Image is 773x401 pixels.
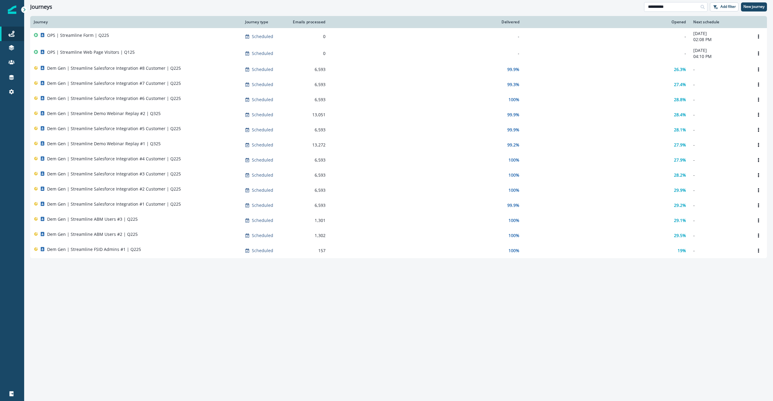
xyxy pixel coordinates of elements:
[693,66,746,72] p: -
[754,49,763,58] button: Options
[47,231,138,237] p: Dem Gen | Streamline ABM Users #2 | Q225
[754,156,763,165] button: Options
[30,28,767,45] a: OPS | Streamline Form | Q225Scheduled0--[DATE]02:08 PMOptions
[252,157,273,163] p: Scheduled
[508,157,519,163] p: 100%
[693,47,746,53] p: [DATE]
[754,140,763,149] button: Options
[47,126,181,132] p: Dem Gen | Streamline Salesforce Integration #5 Customer | Q225
[333,50,519,56] div: -
[693,53,746,59] p: 04:10 PM
[674,217,686,223] p: 29.1%
[710,2,739,11] button: Add filter
[693,202,746,208] p: -
[252,112,273,118] p: Scheduled
[508,97,519,103] p: 100%
[245,20,283,24] div: Journey type
[693,82,746,88] p: -
[290,34,326,40] div: 0
[693,248,746,254] p: -
[527,34,686,40] div: -
[8,5,16,14] img: Inflection
[30,183,767,198] a: Dem Gen | Streamline Salesforce Integration #2 Customer | Q225Scheduled6,593100%29.9%-Options
[507,142,519,148] p: 99.2%
[252,217,273,223] p: Scheduled
[333,20,519,24] div: Delivered
[507,66,519,72] p: 99.9%
[693,172,746,178] p: -
[252,172,273,178] p: Scheduled
[290,172,326,178] div: 6,593
[741,2,767,11] button: New journey
[754,110,763,119] button: Options
[754,201,763,210] button: Options
[30,4,52,10] h1: Journeys
[47,95,181,101] p: Dem Gen | Streamline Salesforce Integration #6 Customer | Q225
[674,112,686,118] p: 28.4%
[693,233,746,239] p: -
[674,233,686,239] p: 29.5%
[47,80,181,86] p: Dem Gen | Streamline Salesforce Integration #7 Customer | Q225
[30,213,767,228] a: Dem Gen | Streamline ABM Users #3 | Q225Scheduled1,301100%29.1%-Options
[508,217,519,223] p: 100%
[720,5,736,9] p: Add filter
[47,216,138,222] p: Dem Gen | Streamline ABM Users #3 | Q225
[678,248,686,254] p: 19%
[693,37,746,43] p: 02:08 PM
[47,186,181,192] p: Dem Gen | Streamline Salesforce Integration #2 Customer | Q225
[754,171,763,180] button: Options
[674,202,686,208] p: 29.2%
[674,187,686,193] p: 29.9%
[252,142,273,148] p: Scheduled
[47,49,135,55] p: OPS | Streamline Web Page Visitors | Q125
[754,65,763,74] button: Options
[290,97,326,103] div: 6,593
[30,228,767,243] a: Dem Gen | Streamline ABM Users #2 | Q225Scheduled1,302100%29.5%-Options
[693,112,746,118] p: -
[754,216,763,225] button: Options
[693,20,746,24] div: Next schedule
[693,157,746,163] p: -
[290,112,326,118] div: 13,051
[34,20,238,24] div: Journey
[674,97,686,103] p: 28.8%
[47,201,181,207] p: Dem Gen | Streamline Salesforce Integration #1 Customer | Q225
[290,127,326,133] div: 6,593
[754,231,763,240] button: Options
[754,95,763,104] button: Options
[674,157,686,163] p: 27.9%
[30,198,767,213] a: Dem Gen | Streamline Salesforce Integration #1 Customer | Q225Scheduled6,59399.9%29.2%-Options
[30,152,767,168] a: Dem Gen | Streamline Salesforce Integration #4 Customer | Q225Scheduled6,593100%27.9%-Options
[252,187,273,193] p: Scheduled
[30,168,767,183] a: Dem Gen | Streamline Salesforce Integration #3 Customer | Q225Scheduled6,593100%28.2%-Options
[252,50,273,56] p: Scheduled
[252,34,273,40] p: Scheduled
[30,77,767,92] a: Dem Gen | Streamline Salesforce Integration #7 Customer | Q225Scheduled6,59399.3%27.4%-Options
[290,66,326,72] div: 6,593
[290,187,326,193] div: 6,593
[508,248,519,254] p: 100%
[507,127,519,133] p: 99.9%
[290,157,326,163] div: 6,593
[252,248,273,254] p: Scheduled
[252,233,273,239] p: Scheduled
[693,187,746,193] p: -
[508,187,519,193] p: 100%
[47,246,141,252] p: Dem Gen | Streamline FSID Admins #1 | Q225
[30,137,767,152] a: Dem Gen | Streamline Demo Webinar Replay #1 | Q325Scheduled13,27299.2%27.9%-Options
[527,50,686,56] div: -
[30,45,767,62] a: OPS | Streamline Web Page Visitors | Q125Scheduled0--[DATE]04:10 PMOptions
[290,142,326,148] div: 13,272
[508,172,519,178] p: 100%
[30,62,767,77] a: Dem Gen | Streamline Salesforce Integration #8 Customer | Q225Scheduled6,59399.9%26.3%-Options
[674,127,686,133] p: 28.1%
[693,97,746,103] p: -
[30,107,767,122] a: Dem Gen | Streamline Demo Webinar Replay #2 | Q325Scheduled13,05199.9%28.4%-Options
[290,202,326,208] div: 6,593
[47,156,181,162] p: Dem Gen | Streamline Salesforce Integration #4 Customer | Q225
[674,66,686,72] p: 26.3%
[47,65,181,71] p: Dem Gen | Streamline Salesforce Integration #8 Customer | Q225
[252,97,273,103] p: Scheduled
[693,30,746,37] p: [DATE]
[30,243,767,258] a: Dem Gen | Streamline FSID Admins #1 | Q225Scheduled157100%19%-Options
